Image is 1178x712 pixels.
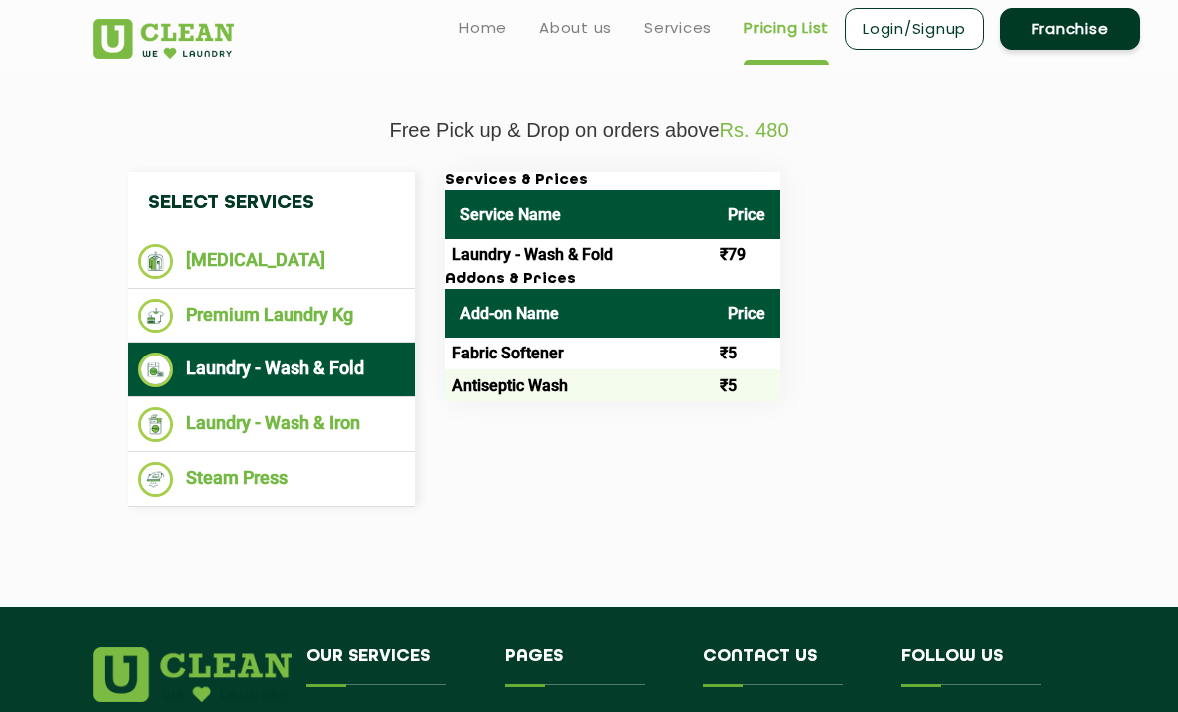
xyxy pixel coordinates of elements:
img: Laundry - Wash & Fold [138,353,173,387]
a: Login/Signup [845,8,984,50]
h3: Services & Prices [445,172,780,190]
a: About us [539,16,612,40]
td: Laundry - Wash & Fold [445,239,713,271]
li: Steam Press [138,462,405,497]
th: Service Name [445,190,713,239]
img: logo.png [93,647,292,702]
a: Pricing List [744,16,829,40]
td: ₹5 [713,369,780,401]
li: Laundry - Wash & Fold [138,353,405,387]
a: Services [644,16,712,40]
img: Dry Cleaning [138,244,173,279]
th: Add-on Name [445,289,713,338]
li: [MEDICAL_DATA] [138,244,405,279]
h4: Pages [505,647,674,685]
li: Premium Laundry Kg [138,299,405,334]
p: Free Pick up & Drop on orders above [93,119,1085,142]
h3: Addons & Prices [445,271,780,289]
h4: Select Services [128,172,415,234]
li: Laundry - Wash & Iron [138,407,405,442]
td: Fabric Softener [445,338,713,369]
td: Antiseptic Wash [445,369,713,401]
th: Price [713,289,780,338]
img: UClean Laundry and Dry Cleaning [93,19,234,59]
h4: Follow us [901,647,1085,685]
th: Price [713,190,780,239]
img: Laundry - Wash & Iron [138,407,173,442]
img: Premium Laundry Kg [138,299,173,334]
h4: Contact us [703,647,872,685]
td: ₹5 [713,338,780,369]
a: Home [459,16,507,40]
a: Franchise [1000,8,1140,50]
h4: Our Services [306,647,475,685]
td: ₹79 [713,239,780,271]
span: Rs. 480 [720,119,789,141]
img: Steam Press [138,462,173,497]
